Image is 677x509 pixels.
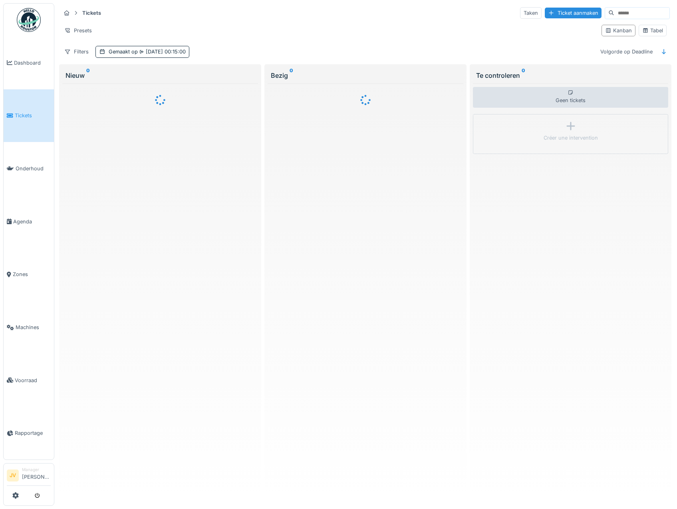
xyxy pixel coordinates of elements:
[66,71,255,80] div: Nieuw
[22,467,51,473] div: Manager
[4,36,54,89] a: Dashboard
[61,25,95,36] div: Presets
[86,71,90,80] sup: 0
[15,429,51,437] span: Rapportage
[544,134,598,142] div: Créer une intervention
[13,270,51,278] span: Zones
[290,71,293,80] sup: 0
[61,46,92,57] div: Filters
[14,59,51,67] span: Dashboard
[4,89,54,142] a: Tickets
[15,112,51,119] span: Tickets
[17,8,41,32] img: Badge_color-CXgf-gQk.svg
[4,354,54,407] a: Voorraad
[7,467,51,486] a: JV Manager[PERSON_NAME]
[138,49,186,55] span: [DATE] 00:15:00
[522,71,525,80] sup: 0
[13,218,51,225] span: Agenda
[22,467,51,484] li: [PERSON_NAME]
[4,407,54,460] a: Rapportage
[16,165,51,172] span: Onderhoud
[4,195,54,248] a: Agenda
[15,377,51,384] span: Voorraad
[605,27,632,34] div: Kanban
[473,87,669,108] div: Geen tickets
[7,470,19,481] li: JV
[16,324,51,331] span: Machines
[4,301,54,354] a: Machines
[597,46,656,57] div: Volgorde op Deadline
[520,7,542,19] div: Taken
[642,27,663,34] div: Tabel
[4,142,54,195] a: Onderhoud
[476,71,665,80] div: Te controleren
[109,48,186,55] div: Gemaakt op
[79,9,104,17] strong: Tickets
[271,71,460,80] div: Bezig
[545,8,602,18] div: Ticket aanmaken
[4,248,54,301] a: Zones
